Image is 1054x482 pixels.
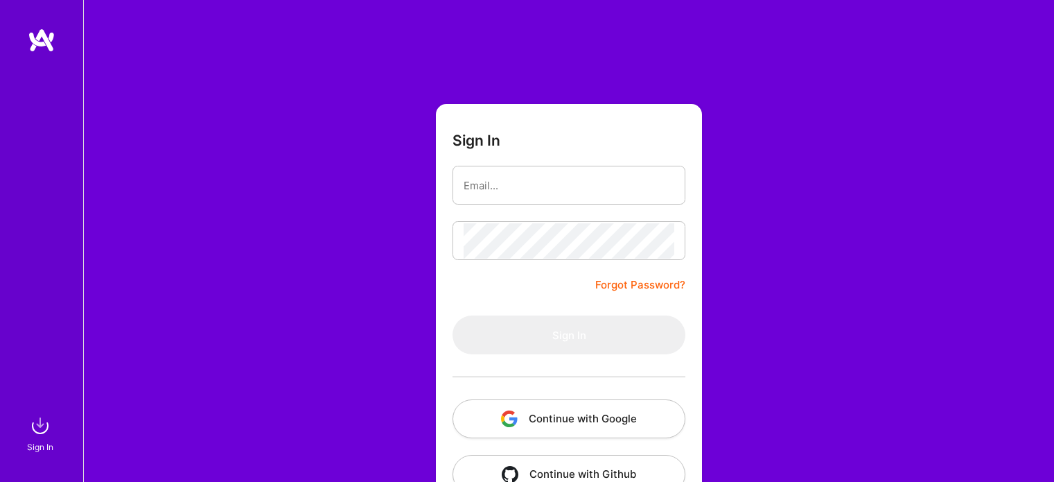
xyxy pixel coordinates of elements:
button: Sign In [453,316,685,354]
div: Sign In [27,440,53,454]
img: sign in [26,412,54,440]
input: Email... [464,168,674,203]
img: logo [28,28,55,53]
h3: Sign In [453,132,500,149]
a: Forgot Password? [595,277,685,293]
button: Continue with Google [453,399,685,438]
a: sign inSign In [29,412,54,454]
img: icon [501,411,518,427]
